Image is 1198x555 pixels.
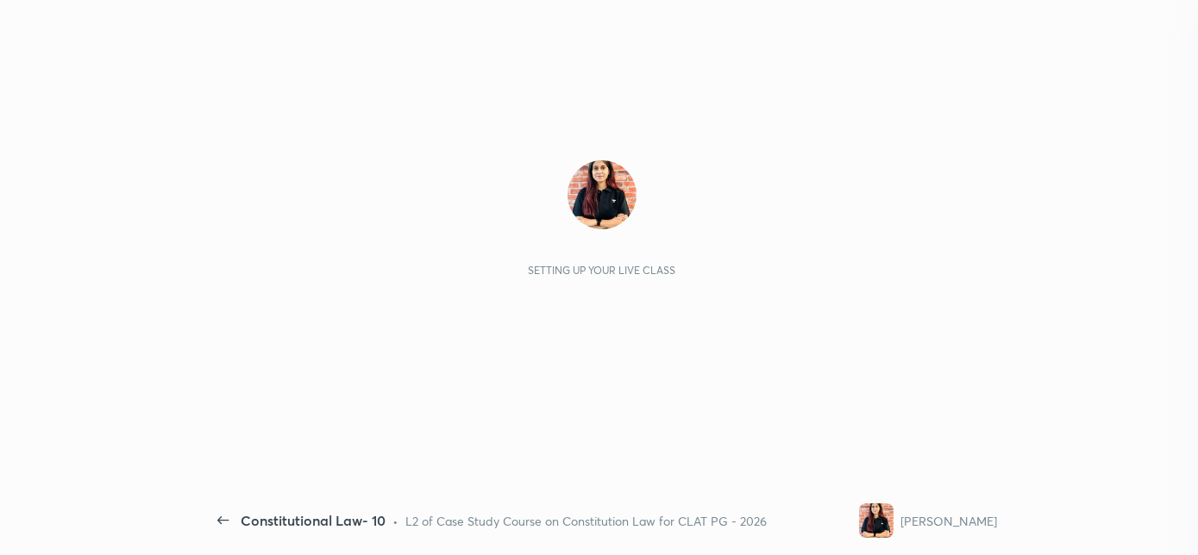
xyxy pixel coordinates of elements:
img: 05514626b3584cb8bf974ab8136fe915.jpg [859,503,894,538]
div: [PERSON_NAME] [900,512,997,530]
div: L2 of Case Study Course on Constitution Law for CLAT PG - 2026 [405,512,767,530]
div: Constitutional Law- 10 [241,510,386,531]
div: Setting up your live class [528,264,675,277]
div: • [392,512,398,530]
img: 05514626b3584cb8bf974ab8136fe915.jpg [568,160,637,229]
